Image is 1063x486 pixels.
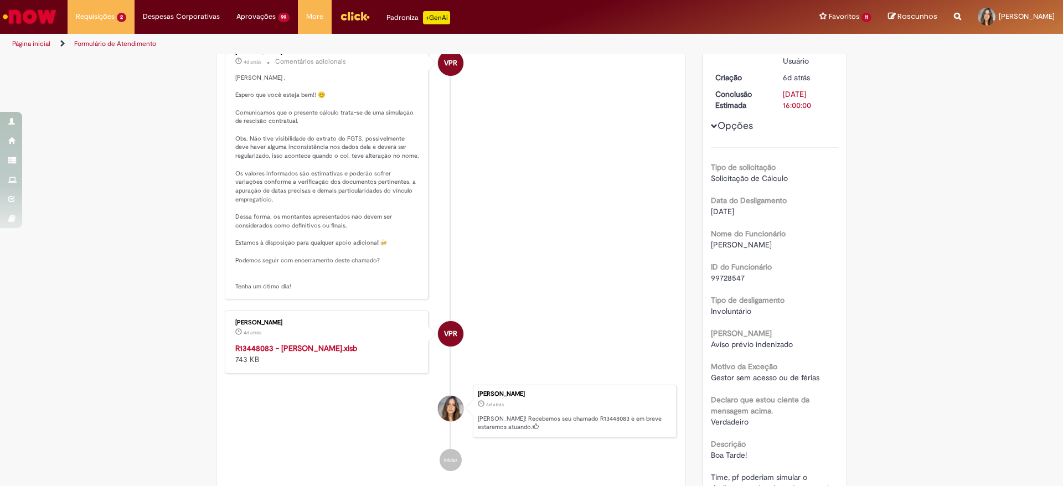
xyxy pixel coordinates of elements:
[12,39,50,48] a: Página inicial
[711,417,749,427] span: Verdadeiro
[707,72,775,83] dt: Criação
[244,59,261,65] span: 4d atrás
[275,57,346,66] small: Comentários adicionais
[711,395,809,416] b: Declaro que estou ciente da mensagem acima.
[711,373,819,382] span: Gestor sem acesso ou de férias
[76,11,115,22] span: Requisições
[783,89,834,111] div: [DATE] 16:00:00
[711,328,772,338] b: [PERSON_NAME]
[783,73,810,82] time: 26/08/2025 12:09:06
[117,13,126,22] span: 2
[478,415,670,432] p: [PERSON_NAME]! Recebemos seu chamado R13448083 e em breve estaremos atuando.
[438,321,463,347] div: Vanessa Paiva Ribeiro
[244,329,261,336] span: 4d atrás
[478,391,670,397] div: [PERSON_NAME]
[278,13,290,22] span: 99
[711,173,788,183] span: Solicitação de Cálculo
[711,262,772,272] b: ID do Funcionário
[340,8,370,24] img: click_logo_yellow_360x200.png
[829,11,859,22] span: Favoritos
[711,195,787,205] b: Data do Desligamento
[8,34,700,54] ul: Trilhas de página
[438,396,463,421] div: Cynthia Martins De Melo Silva
[225,385,677,438] li: Cynthia Martins De Melo Silva
[486,401,504,408] span: 6d atrás
[438,50,463,76] div: Vanessa Paiva Ribeiro
[711,306,751,316] span: Involuntário
[711,361,777,371] b: Motivo da Exceção
[235,343,357,353] a: R13448083 - [PERSON_NAME].xlsb
[711,162,776,172] b: Tipo de solicitação
[711,339,793,349] span: Aviso prévio indenizado
[235,343,420,365] div: 743 KB
[386,11,450,24] div: Padroniza
[235,319,420,326] div: [PERSON_NAME]
[711,240,772,250] span: [PERSON_NAME]
[444,50,457,76] span: VPR
[74,39,156,48] a: Formulário de Atendimento
[306,11,323,22] span: More
[225,29,677,482] ul: Histórico de tíquete
[707,89,775,111] dt: Conclusão Estimada
[783,73,810,82] span: 6d atrás
[861,13,871,22] span: 11
[244,329,261,336] time: 28/08/2025 15:20:02
[999,12,1055,21] span: [PERSON_NAME]
[888,12,937,22] a: Rascunhos
[486,401,504,408] time: 26/08/2025 12:09:06
[444,320,457,347] span: VPR
[423,11,450,24] p: +GenAi
[711,295,785,305] b: Tipo de desligamento
[711,439,746,449] b: Descrição
[711,206,734,216] span: [DATE]
[1,6,58,28] img: ServiceNow
[235,74,420,291] p: [PERSON_NAME] , Espero que você esteja bem!! 😊 Comunicamos que o presente cálculo trata-se de uma...
[783,72,834,83] div: 26/08/2025 12:09:06
[143,11,220,22] span: Despesas Corporativas
[711,273,745,283] span: 99728547
[783,44,834,66] div: Pendente Usuário
[711,229,786,239] b: Nome do Funcionário
[244,59,261,65] time: 28/08/2025 15:20:11
[236,11,276,22] span: Aprovações
[897,11,937,22] span: Rascunhos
